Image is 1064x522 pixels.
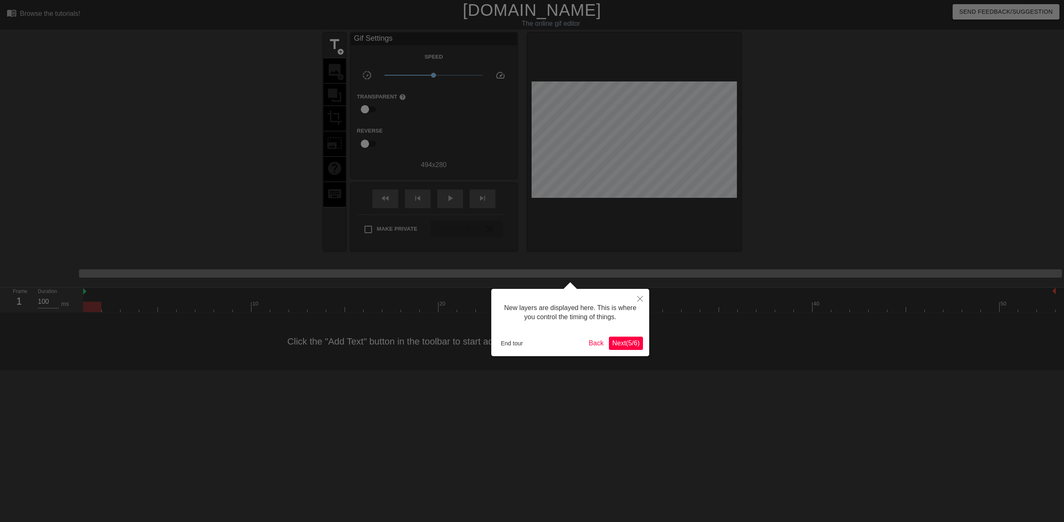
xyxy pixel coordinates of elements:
button: Close [631,289,649,308]
span: Next ( 5 / 6 ) [612,340,640,347]
button: Back [586,337,607,350]
button: Next [609,337,643,350]
button: End tour [498,337,526,350]
div: New layers are displayed here. This is where you control the timing of things. [498,295,643,330]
